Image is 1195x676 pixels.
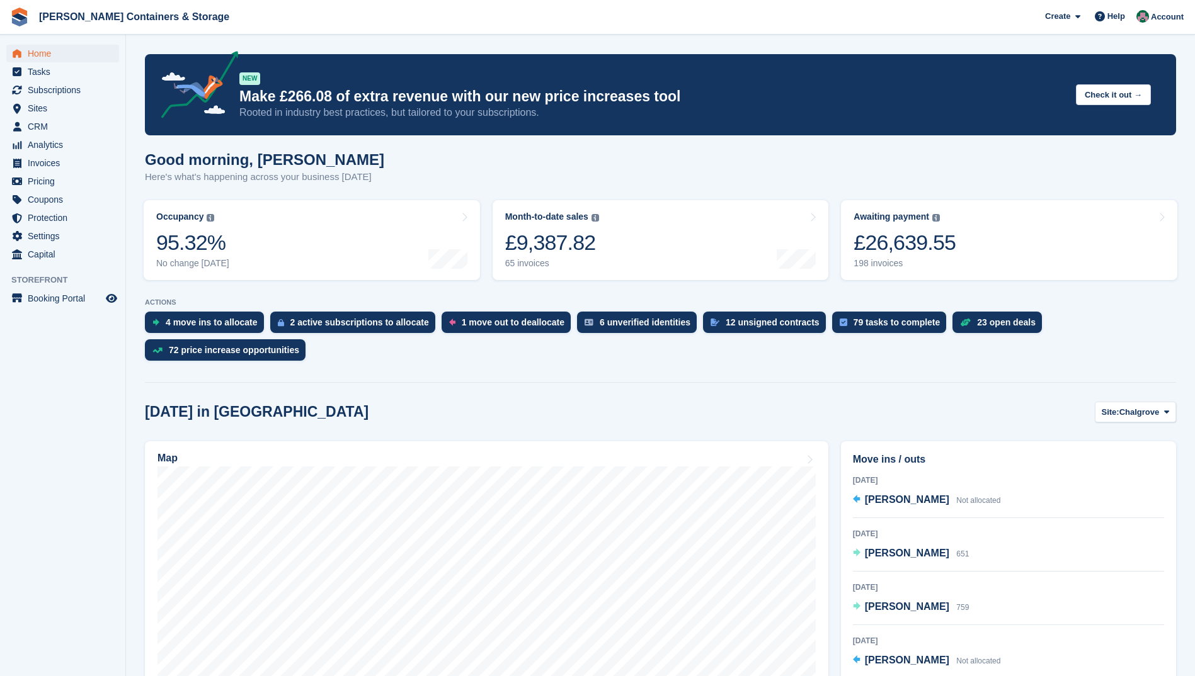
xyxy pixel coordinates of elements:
[6,154,119,172] a: menu
[840,318,847,326] img: task-75834270c22a3079a89374b754ae025e5fb1db73e45f91037f5363f120a921f8.svg
[156,258,229,269] div: No change [DATE]
[853,653,1001,669] a: [PERSON_NAME] Not allocated
[956,656,1000,665] span: Not allocated
[6,191,119,208] a: menu
[28,172,103,190] span: Pricing
[278,318,284,327] img: active_subscription_to_allocate_icon-d502201f5373d7db506a760aba3b589e785aa758c864c3986d89f69b8ff3...
[854,230,956,256] div: £26,639.55
[145,312,270,339] a: 4 move ins to allocate
[854,317,941,327] div: 79 tasks to complete
[854,258,956,269] div: 198 invoices
[10,8,29,26] img: stora-icon-8386f47178a22dfd0bd8f6a31ec36ba5ce8667c1dd55bd0f319d3a0aa187defe.svg
[28,290,103,307] span: Booking Portal
[28,245,103,263] span: Capital
[28,45,103,62] span: Home
[577,312,703,339] a: 6 unverified identities
[28,154,103,172] span: Invoices
[34,6,234,27] a: [PERSON_NAME] Containers & Storage
[6,209,119,227] a: menu
[853,599,969,616] a: [PERSON_NAME] 759
[104,291,119,306] a: Preview store
[28,118,103,135] span: CRM
[865,655,949,665] span: [PERSON_NAME]
[28,99,103,117] span: Sites
[853,492,1001,509] a: [PERSON_NAME] Not allocated
[6,227,119,245] a: menu
[505,258,599,269] div: 65 invoices
[592,214,599,222] img: icon-info-grey-7440780725fd019a000dd9b08b2336e03edf1995a4989e88bcd33f0948082b44.svg
[505,211,588,222] div: Month-to-date sales
[1107,10,1125,23] span: Help
[853,582,1164,593] div: [DATE]
[270,312,442,339] a: 2 active subscriptions to allocate
[239,72,260,85] div: NEW
[145,403,369,420] h2: [DATE] in [GEOGRAPHIC_DATA]
[145,339,312,367] a: 72 price increase opportunities
[144,200,480,280] a: Occupancy 95.32% No change [DATE]
[853,635,1164,646] div: [DATE]
[6,245,119,263] a: menu
[853,528,1164,539] div: [DATE]
[853,452,1164,467] h2: Move ins / outs
[145,298,1176,307] p: ACTIONS
[493,200,829,280] a: Month-to-date sales £9,387.82 65 invoices
[145,170,384,184] p: Here's what's happening across your business [DATE]
[166,317,258,327] div: 4 move ins to allocate
[145,151,384,168] h1: Good morning, [PERSON_NAME]
[6,45,119,62] a: menu
[152,347,163,353] img: price_increase_opportunities-93ffe204e8149a01c8c9dc8f82e8f89637d9d84a8eef4429ea346261dce0b2c0.svg
[156,230,229,256] div: 95.32%
[169,345,299,355] div: 72 price increase opportunities
[956,549,969,558] span: 651
[1151,11,1184,23] span: Account
[157,453,178,464] h2: Map
[6,290,119,307] a: menu
[1095,402,1177,422] button: Site: Chalgrove
[1102,406,1119,419] span: Site:
[462,317,564,327] div: 1 move out to deallocate
[956,496,1000,505] span: Not allocated
[152,318,159,326] img: move_ins_to_allocate_icon-fdf77a2bb77ea45bf5b3d319d69a93e2d87916cf1d5bf7949dd705db3b84f3ca.svg
[28,209,103,227] span: Protection
[28,136,103,154] span: Analytics
[6,81,119,99] a: menu
[956,603,969,612] span: 759
[6,99,119,117] a: menu
[600,317,690,327] div: 6 unverified identities
[853,475,1164,486] div: [DATE]
[1076,84,1151,105] button: Check it out →
[1045,10,1070,23] span: Create
[290,317,429,327] div: 2 active subscriptions to allocate
[853,546,969,562] a: [PERSON_NAME] 651
[442,312,577,339] a: 1 move out to deallocate
[6,63,119,81] a: menu
[151,51,239,123] img: price-adjustments-announcement-icon-8257ccfd72463d97f412b2fc003d46551f7dbcb40ab6d574587a9cd5c0d94...
[841,200,1177,280] a: Awaiting payment £26,639.55 198 invoices
[960,318,971,327] img: deal-1b604bf984904fb50ccaf53a9ad4b4a5d6e5aea283cecdc64d6e3604feb123c2.svg
[449,318,455,326] img: move_outs_to_deallocate_icon-f764333ba52eb49d3ac5e1228854f67142a1ed5810a6f6cc68b1a99e826820c5.svg
[6,118,119,135] a: menu
[1119,406,1160,419] span: Chalgrove
[865,494,949,505] span: [PERSON_NAME]
[11,274,125,286] span: Storefront
[239,87,1066,106] p: Make £266.08 of extra revenue with our new price increases tool
[865,548,949,558] span: [PERSON_NAME]
[207,214,214,222] img: icon-info-grey-7440780725fd019a000dd9b08b2336e03edf1995a4989e88bcd33f0948082b44.svg
[726,317,820,327] div: 12 unsigned contracts
[932,214,940,222] img: icon-info-grey-7440780725fd019a000dd9b08b2336e03edf1995a4989e88bcd33f0948082b44.svg
[1136,10,1149,23] img: Julia Marcham
[6,136,119,154] a: menu
[505,230,599,256] div: £9,387.82
[865,601,949,612] span: [PERSON_NAME]
[832,312,953,339] a: 79 tasks to complete
[711,318,719,326] img: contract_signature_icon-13c848040528278c33f63329250d36e43548de30e8caae1d1a13099fd9432cc5.svg
[28,81,103,99] span: Subscriptions
[703,312,832,339] a: 12 unsigned contracts
[952,312,1048,339] a: 23 open deals
[28,63,103,81] span: Tasks
[585,318,593,326] img: verify_identity-adf6edd0f0f0b5bbfe63781bf79b02c33cf7c696d77639b501bdc392416b5a36.svg
[6,172,119,190] a: menu
[28,227,103,245] span: Settings
[28,191,103,208] span: Coupons
[239,106,1066,120] p: Rooted in industry best practices, but tailored to your subscriptions.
